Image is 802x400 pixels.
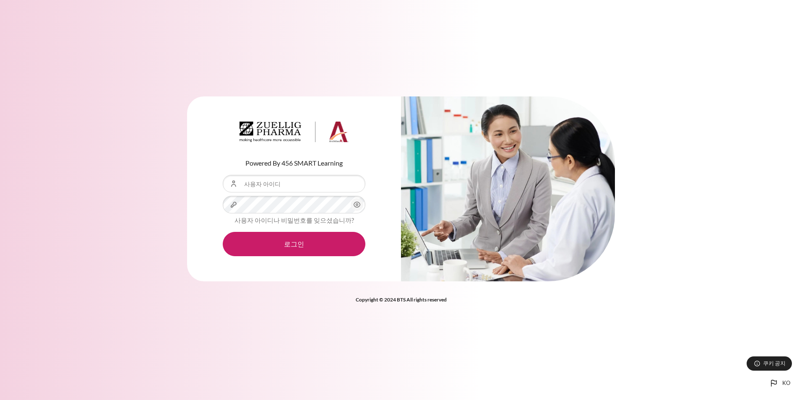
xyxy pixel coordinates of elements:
[747,356,792,371] button: 쿠키 공지
[782,379,790,387] span: ko
[763,359,786,367] span: 쿠키 공지
[234,216,354,224] a: 사용자 아이디나 비밀번호를 잊으셨습니까?
[223,175,365,192] input: 사용자 아이디
[766,375,794,392] button: Languages
[223,158,365,168] p: Powered By 456 SMART Learning
[223,232,365,256] button: 로그인
[240,122,349,146] a: Architeck
[356,296,447,303] strong: Copyright © 2024 BTS All rights reserved
[240,122,349,143] img: Architeck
